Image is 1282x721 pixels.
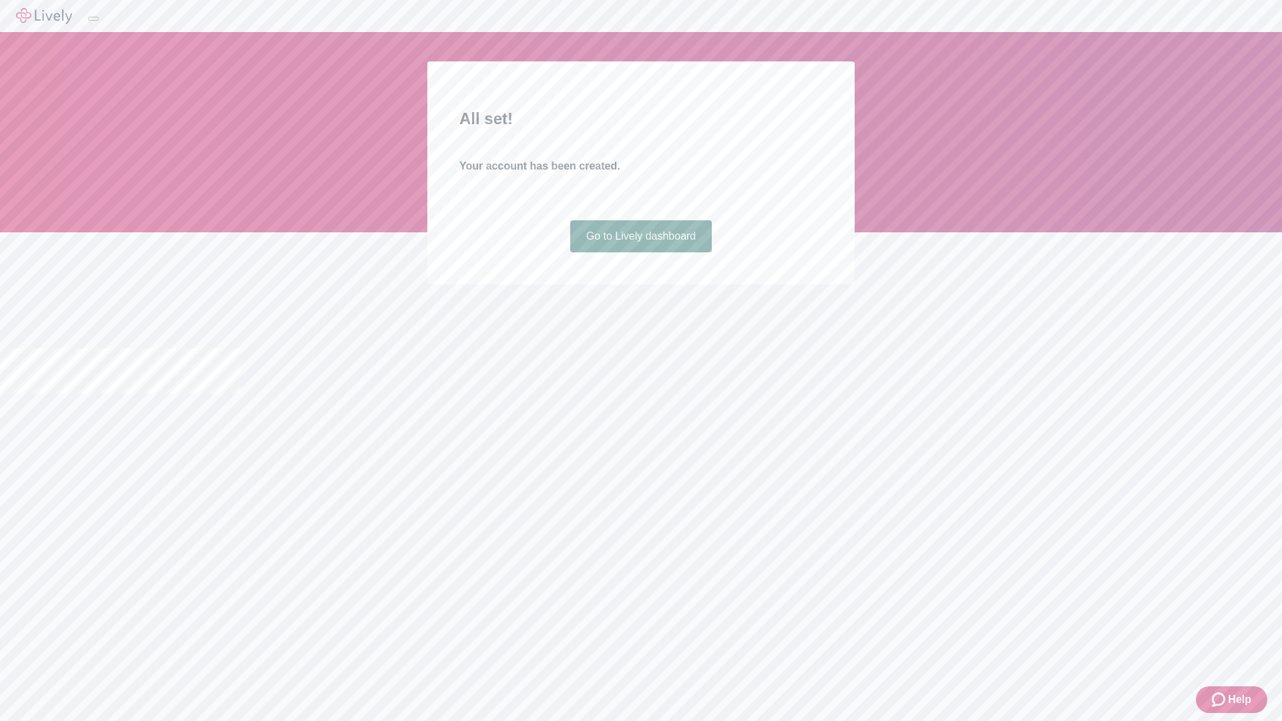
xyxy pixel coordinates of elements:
[16,8,72,24] img: Lively
[88,17,99,21] button: Log out
[1212,692,1228,708] svg: Zendesk support icon
[459,158,823,174] h4: Your account has been created.
[570,220,712,252] a: Go to Lively dashboard
[1228,692,1251,708] span: Help
[1196,686,1267,713] button: Zendesk support iconHelp
[459,107,823,131] h2: All set!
